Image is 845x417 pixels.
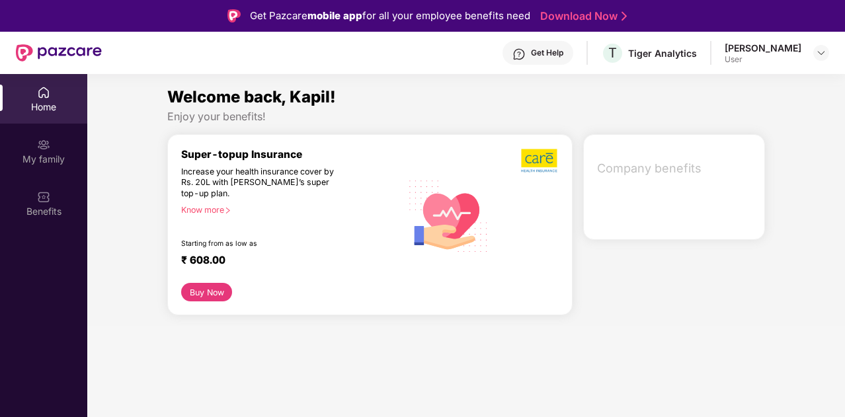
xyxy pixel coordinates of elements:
button: Buy Now [181,283,232,301]
img: svg+xml;base64,PHN2ZyBpZD0iQmVuZWZpdHMiIHhtbG5zPSJodHRwOi8vd3d3LnczLm9yZy8yMDAwL3N2ZyIgd2lkdGg9Ij... [37,190,50,204]
div: Increase your health insurance cover by Rs. 20L with [PERSON_NAME]’s super top-up plan. [181,167,344,200]
div: User [725,54,801,65]
img: svg+xml;base64,PHN2ZyBpZD0iRHJvcGRvd24tMzJ4MzIiIHhtbG5zPSJodHRwOi8vd3d3LnczLm9yZy8yMDAwL3N2ZyIgd2... [816,48,826,58]
div: Starting from as low as [181,239,345,248]
span: Welcome back, Kapil! [167,87,336,106]
img: svg+xml;base64,PHN2ZyB3aWR0aD0iMjAiIGhlaWdodD0iMjAiIHZpZXdCb3g9IjAgMCAyMCAyMCIgZmlsbD0ibm9uZSIgeG... [37,138,50,151]
strong: mobile app [307,9,362,22]
img: b5dec4f62d2307b9de63beb79f102df3.png [521,148,559,173]
img: Logo [227,9,241,22]
img: svg+xml;base64,PHN2ZyB4bWxucz0iaHR0cDovL3d3dy53My5vcmcvMjAwMC9zdmciIHhtbG5zOnhsaW5rPSJodHRwOi8vd3... [401,167,496,263]
div: Tiger Analytics [628,47,697,59]
img: Stroke [622,9,627,23]
span: right [224,207,231,214]
span: Company benefits [597,159,754,178]
div: Get Pazcare for all your employee benefits need [250,8,530,24]
div: Get Help [531,48,563,58]
img: svg+xml;base64,PHN2ZyBpZD0iSGVscC0zMngzMiIgeG1sbnM9Imh0dHA6Ly93d3cudzMub3JnLzIwMDAvc3ZnIiB3aWR0aD... [512,48,526,61]
div: ₹ 608.00 [181,254,388,270]
span: T [608,45,617,61]
img: svg+xml;base64,PHN2ZyBpZD0iSG9tZSIgeG1sbnM9Imh0dHA6Ly93d3cudzMub3JnLzIwMDAvc3ZnIiB3aWR0aD0iMjAiIG... [37,86,50,99]
div: Enjoy your benefits! [167,110,765,124]
a: Download Now [540,9,623,23]
div: Know more [181,205,393,214]
div: Super-topup Insurance [181,148,401,161]
div: Company benefits [589,151,764,186]
div: [PERSON_NAME] [725,42,801,54]
img: New Pazcare Logo [16,44,102,61]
